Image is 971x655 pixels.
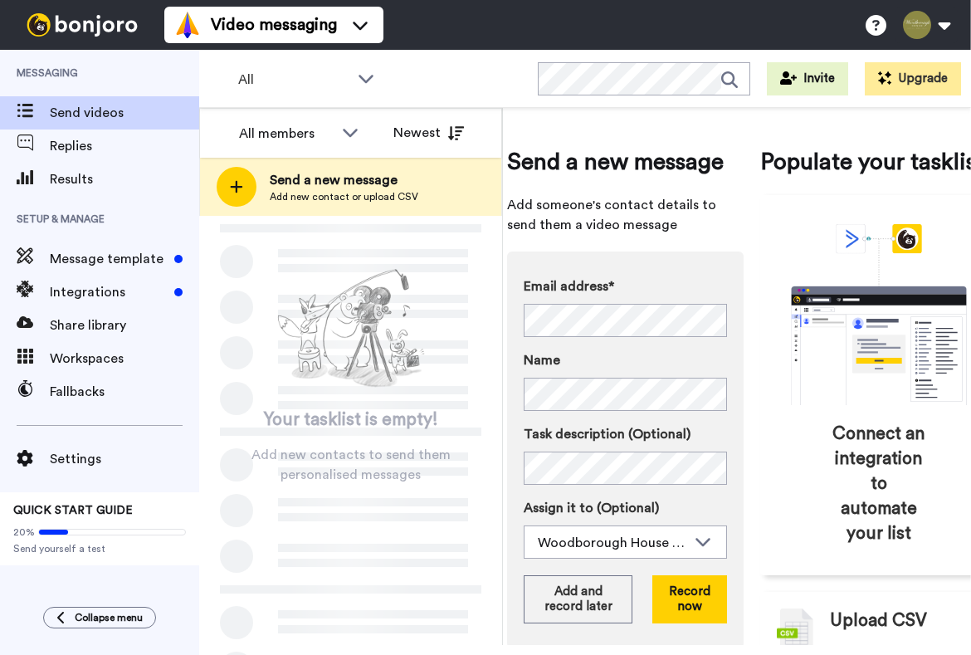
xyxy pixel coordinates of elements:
span: Workspaces [50,349,199,369]
button: Record now [652,575,727,623]
label: Assign it to (Optional) [524,498,727,518]
span: Collapse menu [75,611,143,624]
span: Name [524,350,560,370]
label: Task description (Optional) [524,424,727,444]
button: Upgrade [865,62,961,95]
span: All [238,70,349,90]
span: Send videos [50,103,199,123]
span: Add someone's contact details to send them a video message [507,195,744,235]
span: Results [50,169,199,189]
button: Collapse menu [43,607,156,628]
label: Email address* [524,276,727,296]
span: Your tasklist is empty! [264,408,438,433]
img: ready-set-action.png [268,262,434,395]
span: Add new contacts to send them personalised messages [224,445,477,485]
span: QUICK START GUIDE [13,505,133,516]
span: Send a new message [507,145,744,178]
div: All members [239,124,334,144]
span: Message template [50,249,168,269]
span: Upload CSV [830,609,927,633]
span: Fallbacks [50,382,199,402]
span: Connect an integration to automate your list [831,422,926,546]
span: Add new contact or upload CSV [270,190,418,203]
span: Share library [50,315,199,335]
span: Send a new message [270,170,418,190]
img: vm-color.svg [174,12,201,38]
span: Integrations [50,282,168,302]
div: Woodborough House Dental Practice [538,533,686,553]
img: bj-logo-header-white.svg [20,13,144,37]
span: Settings [50,449,199,469]
button: Newest [381,116,476,149]
span: Send yourself a test [13,542,186,555]
button: Add and record later [524,575,632,623]
span: 20% [13,525,35,539]
span: Replies [50,136,199,156]
span: Video messaging [211,13,337,37]
img: csv-grey.png [777,609,813,650]
button: Invite [767,62,848,95]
